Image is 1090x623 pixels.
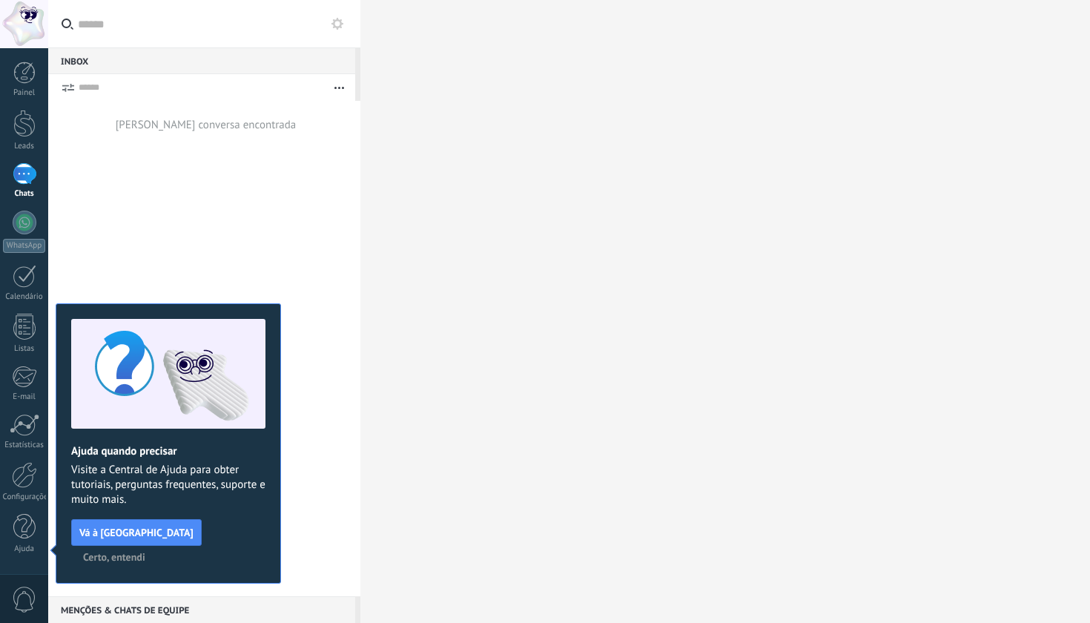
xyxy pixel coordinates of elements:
div: Estatísticas [3,441,46,450]
div: Ajuda [3,544,46,554]
span: Certo, entendi [83,552,145,562]
div: Configurações [3,492,46,502]
div: Menções & Chats de equipe [48,596,355,623]
div: Listas [3,344,46,354]
h2: Ajuda quando precisar [71,444,265,458]
div: Leads [3,142,46,151]
button: Vá à [GEOGRAPHIC_DATA] [71,519,202,546]
div: WhatsApp [3,239,45,253]
div: E-mail [3,392,46,402]
div: Painel [3,88,46,98]
div: [PERSON_NAME] conversa encontrada [116,118,297,132]
div: Calendário [3,292,46,302]
div: Chats [3,189,46,199]
span: Visite a Central de Ajuda para obter tutoriais, perguntas frequentes, suporte e muito mais. [71,463,265,507]
button: Mais [323,74,355,101]
span: Vá à [GEOGRAPHIC_DATA] [79,527,194,538]
div: Inbox [48,47,355,74]
button: Certo, entendi [76,546,152,568]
